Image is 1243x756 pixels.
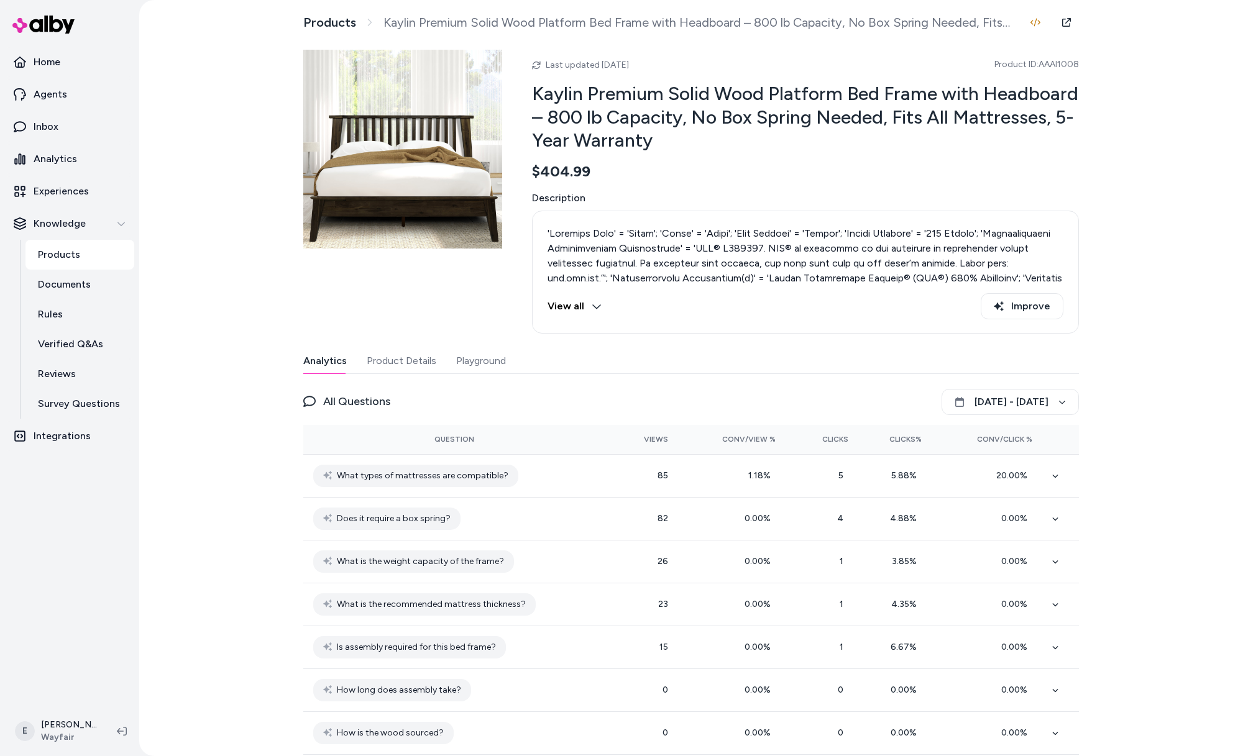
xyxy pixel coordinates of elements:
[891,599,922,609] span: 4.35 %
[663,727,668,738] span: 0
[840,642,848,652] span: 1
[548,226,1063,390] p: 'Loremips Dolo' = 'Sitam'; 'Conse' = 'Adipi'; 'Elit Seddoei' = 'Tempor'; 'Incidi Utlabore' = '215...
[644,434,668,444] span: Views
[303,348,347,373] button: Analytics
[1001,727,1032,738] span: 0.00 %
[837,513,848,524] span: 4
[34,429,91,444] p: Integrations
[456,348,506,373] button: Playground
[658,556,668,567] span: 26
[1001,513,1032,524] span: 0.00 %
[838,727,848,738] span: 0
[891,685,922,695] span: 0.00 %
[840,556,848,567] span: 1
[889,434,922,444] span: Clicks%
[34,184,89,199] p: Experiences
[5,47,134,77] a: Home
[434,429,474,449] button: Question
[745,727,776,738] span: 0.00 %
[748,470,776,481] span: 1.18 %
[5,80,134,109] a: Agents
[942,429,1032,449] button: Conv/Click %
[891,727,922,738] span: 0.00 %
[337,468,508,483] span: What types of mattresses are compatible?
[25,299,134,329] a: Rules
[891,642,922,652] span: 6.67 %
[323,393,390,410] span: All Questions
[337,640,496,655] span: Is assembly required for this bed frame?
[892,556,922,567] span: 3.85 %
[890,513,922,524] span: 4.88 %
[367,348,436,373] button: Product Details
[532,82,1079,152] h2: Kaylin Premium Solid Wood Platform Bed Frame with Headboard – 800 lb Capacity, No Box Spring Need...
[745,556,776,567] span: 0.00 %
[658,470,668,481] span: 85
[548,293,602,319] button: View all
[615,429,669,449] button: Views
[838,685,848,695] span: 0
[1001,556,1032,567] span: 0.00 %
[25,270,134,299] a: Documents
[840,599,848,609] span: 1
[868,429,922,449] button: Clicks%
[34,216,86,231] p: Knowledge
[663,685,668,695] span: 0
[38,307,63,322] p: Rules
[12,16,75,34] img: alby Logo
[996,470,1032,481] span: 20.00 %
[337,726,444,740] span: How is the wood sourced?
[977,434,1032,444] span: Conv/Click %
[658,513,668,524] span: 82
[38,337,103,352] p: Verified Q&As
[337,683,461,698] span: How long does assembly take?
[303,15,1013,30] nav: breadcrumb
[5,144,134,174] a: Analytics
[5,209,134,239] button: Knowledge
[34,119,58,134] p: Inbox
[5,421,134,451] a: Integrations
[38,396,120,411] p: Survey Questions
[981,293,1063,319] button: Improve
[34,55,60,70] p: Home
[745,513,776,524] span: 0.00 %
[822,434,848,444] span: Clicks
[34,152,77,166] p: Analytics
[546,60,629,70] span: Last updated [DATE]
[337,597,526,612] span: What is the recommended mattress thickness?
[5,176,134,206] a: Experiences
[38,367,76,381] p: Reviews
[41,719,97,731] p: [PERSON_NAME]
[7,711,107,751] button: E[PERSON_NAME]Wayfair
[532,162,590,181] span: $404.99
[994,58,1079,71] span: Product ID: AAAI1008
[25,240,134,270] a: Products
[1001,599,1032,609] span: 0.00 %
[745,599,776,609] span: 0.00 %
[745,685,776,695] span: 0.00 %
[1001,685,1032,695] span: 0.00 %
[5,112,134,142] a: Inbox
[25,329,134,359] a: Verified Q&As
[745,642,776,652] span: 0.00 %
[15,721,35,741] span: E
[942,389,1079,415] button: [DATE] - [DATE]
[337,511,451,526] span: Does it require a box spring?
[25,389,134,419] a: Survey Questions
[658,599,668,609] span: 23
[41,731,97,744] span: Wayfair
[34,87,67,102] p: Agents
[659,642,668,652] span: 15
[303,50,502,248] img: .jpg
[532,191,1079,206] span: Description
[25,359,134,389] a: Reviews
[383,15,1013,30] span: Kaylin Premium Solid Wood Platform Bed Frame with Headboard – 800 lb Capacity, No Box Spring Need...
[303,15,356,30] a: Products
[434,434,474,444] span: Question
[38,247,80,262] p: Products
[337,554,504,569] span: What is the weight capacity of the frame?
[38,277,91,292] p: Documents
[722,434,776,444] span: Conv/View %
[891,470,922,481] span: 5.88 %
[796,429,849,449] button: Clicks
[838,470,848,481] span: 5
